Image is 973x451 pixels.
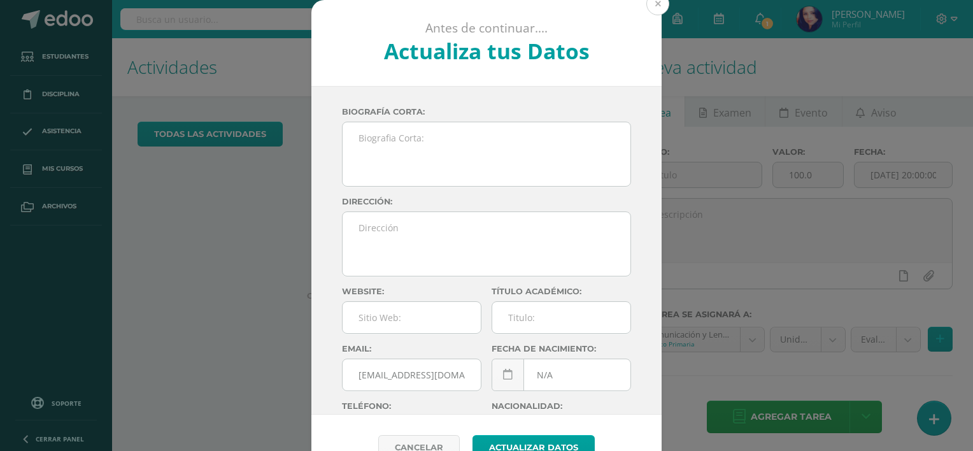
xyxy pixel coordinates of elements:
[342,287,481,296] label: Website:
[342,401,481,411] label: Teléfono:
[343,302,481,333] input: Sitio Web:
[346,36,628,66] h2: Actualiza tus Datos
[492,287,631,296] label: Título académico:
[492,344,631,354] label: Fecha de nacimiento:
[492,359,630,390] input: Fecha de Nacimiento:
[342,344,481,354] label: Email:
[343,359,481,390] input: Correo Electronico:
[342,107,631,117] label: Biografía corta:
[346,20,628,36] p: Antes de continuar....
[342,197,631,206] label: Dirección:
[492,302,630,333] input: Titulo:
[492,401,631,411] label: Nacionalidad:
